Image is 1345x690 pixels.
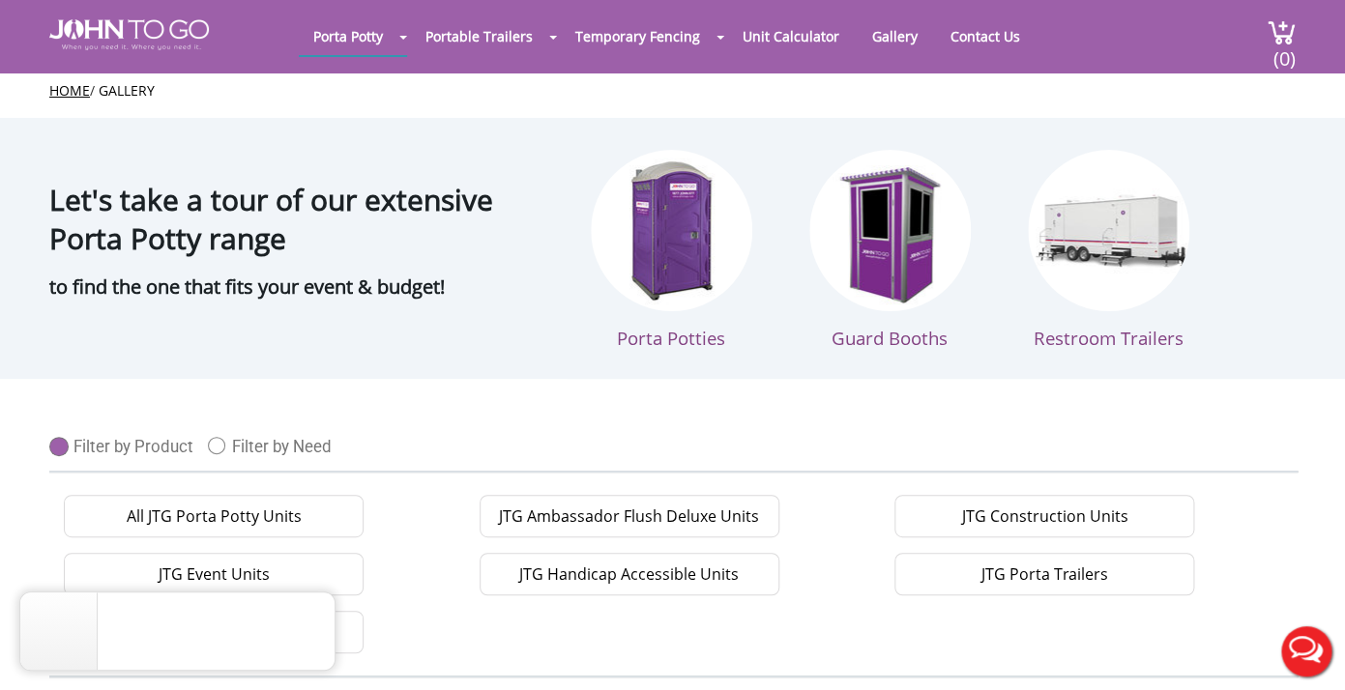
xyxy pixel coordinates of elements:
img: Restroon Trailers [1028,150,1189,311]
a: Filter by Need [208,427,346,456]
a: JTG Handicap Accessible Units [480,553,779,595]
a: Guard Booths [809,150,971,350]
a: JTG Construction Units [894,495,1194,537]
img: JOHN to go [49,19,209,50]
h1: Let's take a tour of our extensive Porta Potty range [49,137,552,258]
a: Filter by Product [49,427,208,456]
a: JTG Ambassador Flush Deluxe Units [480,495,779,537]
img: Porta Potties [591,150,752,311]
a: Porta Potty [299,17,397,55]
a: Home [49,81,90,100]
a: Porta Potties [591,150,752,350]
span: Porta Potties [617,326,725,350]
span: (0) [1272,30,1296,72]
a: Unit Calculator [728,17,854,55]
img: cart a [1267,19,1296,45]
a: JTG Porta Trailers [894,553,1194,595]
a: Gallery [858,17,932,55]
a: Temporary Fencing [561,17,715,55]
a: JTG Event Units [64,553,364,595]
a: All JTG Porta Potty Units [64,495,364,537]
a: Contact Us [936,17,1035,55]
a: Restroom Trailers [1028,150,1189,350]
p: to find the one that fits your event & budget! [49,268,552,306]
a: Portable Trailers [411,17,547,55]
a: Gallery [99,81,155,100]
span: Guard Booths [832,326,948,350]
img: Guard booths [809,150,971,311]
span: Restroom Trailers [1034,326,1183,350]
button: Live Chat [1268,613,1345,690]
ul: / [49,81,1296,101]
